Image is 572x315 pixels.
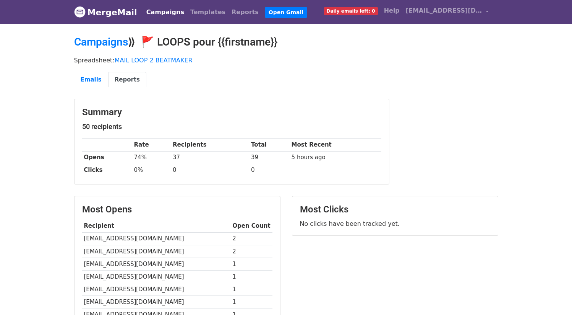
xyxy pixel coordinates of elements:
th: Recipients [171,139,249,151]
td: [EMAIL_ADDRESS][DOMAIN_NAME] [82,296,231,308]
a: [EMAIL_ADDRESS][DOMAIN_NAME] [403,3,492,21]
p: No clicks have been tracked yet. [300,220,490,228]
td: [EMAIL_ADDRESS][DOMAIN_NAME] [82,245,231,258]
p: Spreadsheet: [74,56,498,64]
a: Templates [187,5,228,20]
a: Open Gmail [265,7,307,18]
td: 1 [231,258,272,270]
th: Rate [132,139,171,151]
h3: Summary [82,107,381,118]
td: 0% [132,164,171,176]
th: Most Recent [290,139,381,151]
a: MergeMail [74,4,137,20]
td: [EMAIL_ADDRESS][DOMAIN_NAME] [82,270,231,283]
h3: Most Clicks [300,204,490,215]
a: Reports [108,72,146,88]
td: 1 [231,283,272,296]
a: Reports [228,5,262,20]
span: [EMAIL_ADDRESS][DOMAIN_NAME] [406,6,482,15]
th: Opens [82,151,132,164]
a: Emails [74,72,108,88]
th: Total [249,139,290,151]
td: 1 [231,270,272,283]
td: 5 hours ago [290,151,381,164]
td: 39 [249,151,290,164]
a: MAIL LOOP 2 BEATMAKER [115,57,193,64]
a: Daily emails left: 0 [321,3,381,18]
td: [EMAIL_ADDRESS][DOMAIN_NAME] [82,283,231,296]
span: Daily emails left: 0 [324,7,378,15]
img: MergeMail logo [74,6,86,18]
td: 1 [231,296,272,308]
h5: 50 recipients [82,122,381,131]
a: Campaigns [143,5,187,20]
td: 74% [132,151,171,164]
a: Campaigns [74,36,128,48]
td: 0 [171,164,249,176]
h2: ⟫ 🚩 LOOPS pour {{firstname}} [74,36,498,49]
td: 2 [231,245,272,258]
td: 2 [231,232,272,245]
th: Open Count [231,220,272,232]
td: 37 [171,151,249,164]
td: [EMAIL_ADDRESS][DOMAIN_NAME] [82,258,231,270]
h3: Most Opens [82,204,272,215]
a: Help [381,3,403,18]
td: 0 [249,164,290,176]
th: Clicks [82,164,132,176]
th: Recipient [82,220,231,232]
td: [EMAIL_ADDRESS][DOMAIN_NAME] [82,232,231,245]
